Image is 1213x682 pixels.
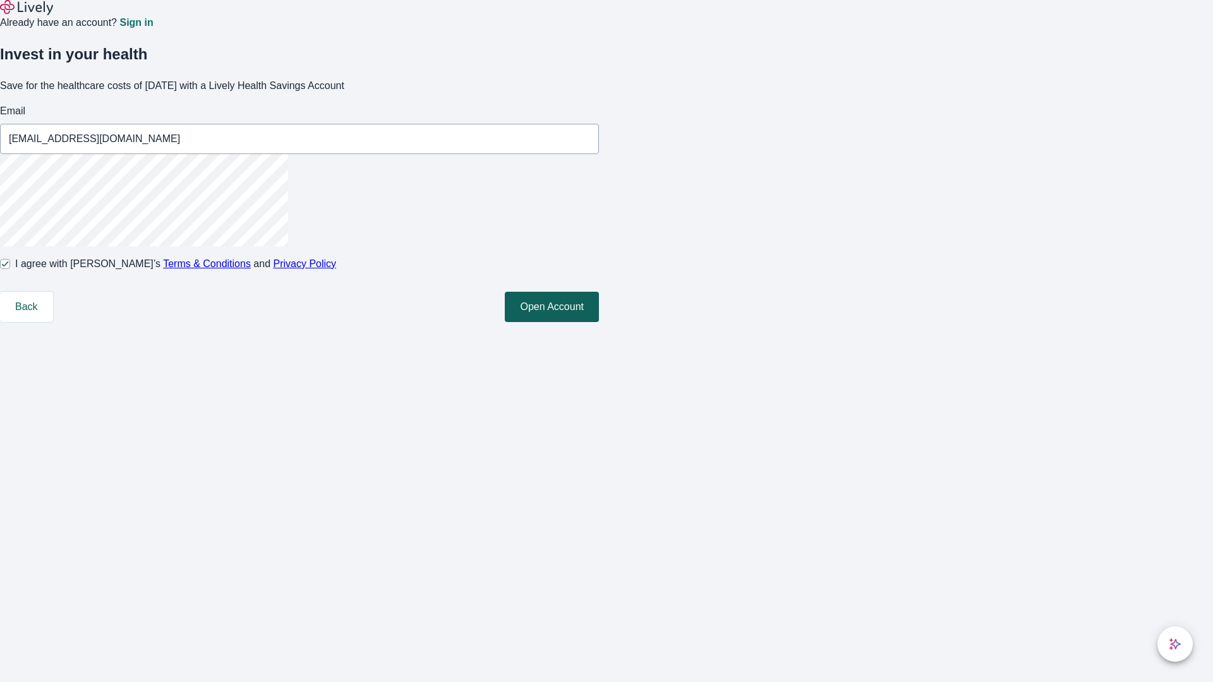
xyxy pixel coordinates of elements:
a: Privacy Policy [274,258,337,269]
button: Open Account [505,292,599,322]
svg: Lively AI Assistant [1169,638,1181,650]
button: chat [1157,626,1193,662]
a: Terms & Conditions [163,258,251,269]
span: I agree with [PERSON_NAME]’s and [15,256,336,272]
a: Sign in [119,18,153,28]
